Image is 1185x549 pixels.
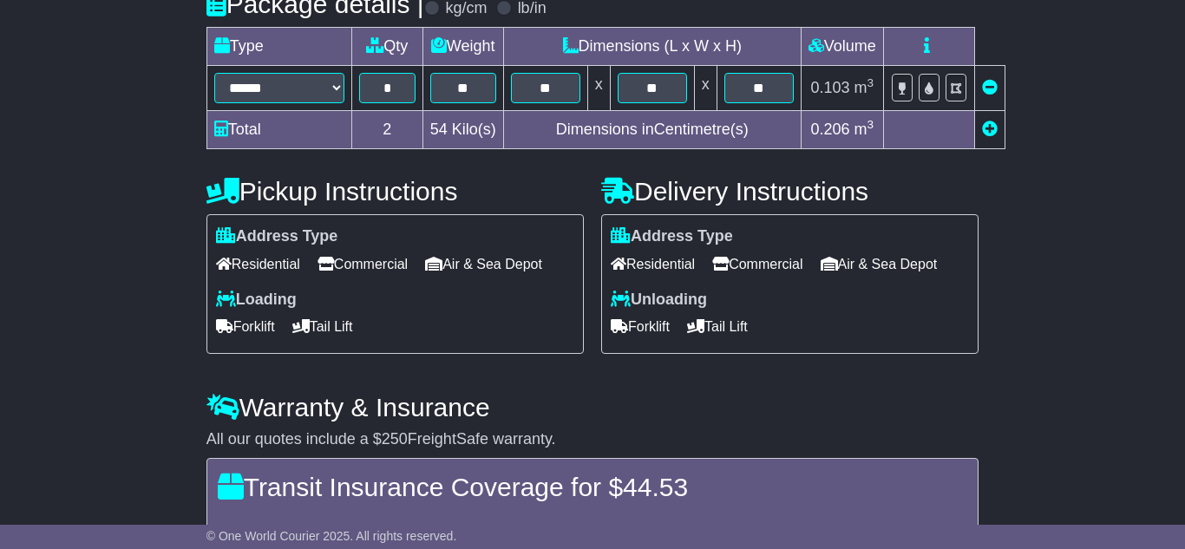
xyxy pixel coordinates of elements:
[687,313,748,340] span: Tail Lift
[712,251,802,278] span: Commercial
[206,529,457,543] span: © One World Courier 2025. All rights reserved.
[216,313,275,340] span: Forklift
[601,177,979,206] h4: Delivery Instructions
[611,251,695,278] span: Residential
[206,28,351,66] td: Type
[206,393,979,422] h4: Warranty & Insurance
[430,121,448,138] span: 54
[216,251,300,278] span: Residential
[867,76,874,89] sup: 3
[623,473,688,501] span: 44.53
[206,430,979,449] div: All our quotes include a $ FreightSafe warranty.
[694,66,717,111] td: x
[982,79,998,96] a: Remove this item
[422,111,503,149] td: Kilo(s)
[206,111,351,149] td: Total
[351,28,422,66] td: Qty
[351,111,422,149] td: 2
[810,79,849,96] span: 0.103
[854,121,874,138] span: m
[503,28,801,66] td: Dimensions (L x W x H)
[854,79,874,96] span: m
[611,291,707,310] label: Unloading
[982,121,998,138] a: Add new item
[382,430,408,448] span: 250
[422,28,503,66] td: Weight
[216,227,338,246] label: Address Type
[216,291,297,310] label: Loading
[206,177,584,206] h4: Pickup Instructions
[292,313,353,340] span: Tail Lift
[318,251,408,278] span: Commercial
[801,28,883,66] td: Volume
[587,66,610,111] td: x
[810,121,849,138] span: 0.206
[218,473,968,501] h4: Transit Insurance Coverage for $
[611,313,670,340] span: Forklift
[503,111,801,149] td: Dimensions in Centimetre(s)
[425,251,542,278] span: Air & Sea Depot
[821,251,938,278] span: Air & Sea Depot
[867,118,874,131] sup: 3
[611,227,733,246] label: Address Type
